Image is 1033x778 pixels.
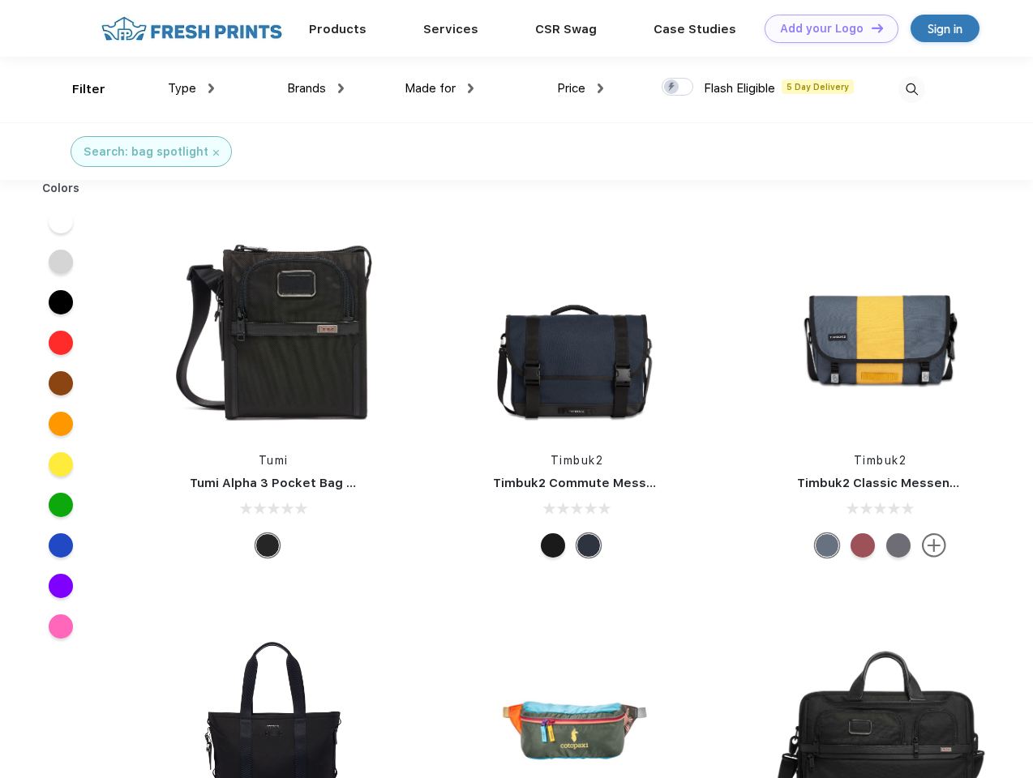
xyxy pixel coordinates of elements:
img: DT [872,24,883,32]
div: Eco Lightbeam [815,533,839,558]
a: Timbuk2 Commute Messenger Bag [493,476,710,490]
div: Black [255,533,280,558]
div: Eco Nautical [577,533,601,558]
img: dropdown.png [468,83,474,93]
span: 5 Day Delivery [782,79,854,94]
img: dropdown.png [598,83,603,93]
a: Timbuk2 Classic Messenger Bag [797,476,998,490]
div: Eco Collegiate Red [851,533,875,558]
span: Price [557,81,585,96]
img: fo%20logo%202.webp [96,15,287,43]
img: filter_cancel.svg [213,150,219,156]
img: func=resize&h=266 [773,220,988,436]
div: Colors [30,180,92,197]
span: Flash Eligible [704,81,775,96]
a: Tumi Alpha 3 Pocket Bag Small [190,476,379,490]
span: Brands [287,81,326,96]
a: Tumi [259,454,289,467]
img: dropdown.png [208,83,214,93]
span: Type [168,81,196,96]
div: Sign in [928,19,962,38]
div: Search: bag spotlight [84,143,208,160]
span: Made for [405,81,456,96]
div: Eco Black [541,533,565,558]
div: Add your Logo [780,22,864,36]
a: Sign in [911,15,979,42]
img: desktop_search.svg [898,76,925,103]
img: dropdown.png [338,83,344,93]
a: Products [309,22,366,36]
img: func=resize&h=266 [469,220,684,436]
a: Timbuk2 [854,454,907,467]
a: Timbuk2 [551,454,604,467]
img: more.svg [922,533,946,558]
div: Filter [72,80,105,99]
img: func=resize&h=266 [165,220,381,436]
div: Eco Army Pop [886,533,911,558]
